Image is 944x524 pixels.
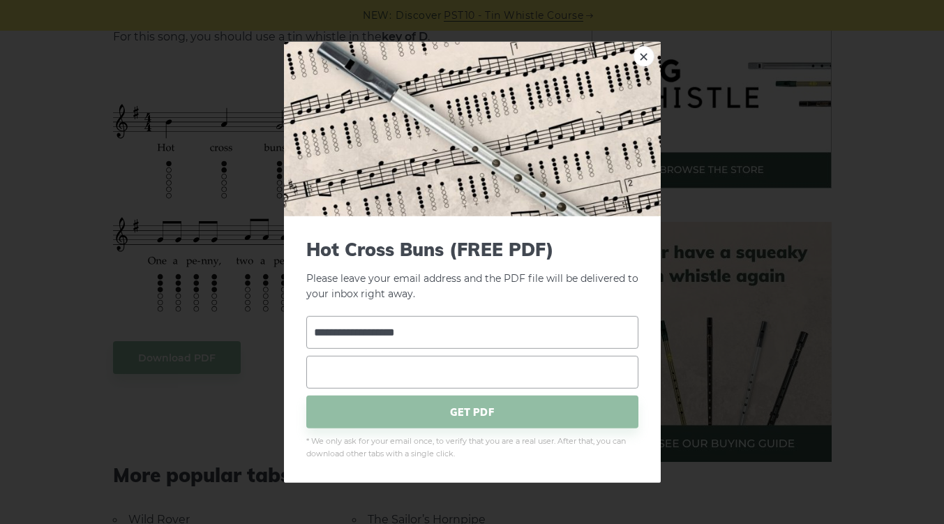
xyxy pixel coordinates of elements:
span: Hot Cross Buns (FREE PDF) [306,238,638,260]
img: Tin Whistle Tab Preview [284,41,661,216]
a: × [634,45,654,66]
span: GET PDF [306,396,638,428]
span: * We only ask for your email once, to verify that you are a real user. After that, you can downlo... [306,435,638,461]
p: Please leave your email address and the PDF file will be delivered to your inbox right away. [306,238,638,302]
